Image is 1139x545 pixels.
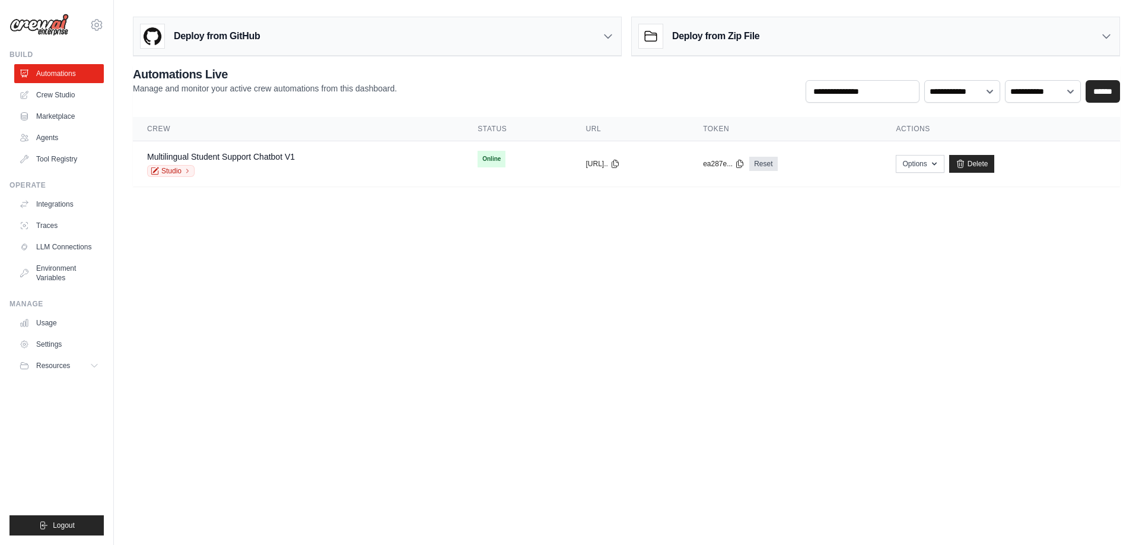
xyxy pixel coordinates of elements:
button: ea287e... [703,159,745,169]
h3: Deploy from GitHub [174,29,260,43]
span: Logout [53,521,75,530]
button: Options [896,155,944,173]
p: Manage and monitor your active crew automations from this dashboard. [133,83,397,94]
a: Delete [949,155,995,173]
a: LLM Connections [14,237,104,256]
div: Operate [9,180,104,190]
a: Integrations [14,195,104,214]
h2: Automations Live [133,66,397,83]
span: Resources [36,361,70,370]
a: Crew Studio [14,85,104,104]
th: Actions [882,117,1120,141]
a: Reset [749,157,777,171]
th: Token [689,117,882,141]
a: Studio [147,165,195,177]
a: Tool Registry [14,150,104,169]
a: Multilingual Student Support Chatbot V1 [147,152,295,161]
a: Agents [14,128,104,147]
a: Marketplace [14,107,104,126]
h3: Deploy from Zip File [672,29,759,43]
div: Build [9,50,104,59]
img: GitHub Logo [141,24,164,48]
a: Settings [14,335,104,354]
a: Automations [14,64,104,83]
img: Logo [9,14,69,36]
a: Environment Variables [14,259,104,287]
div: Manage [9,299,104,309]
th: URL [572,117,689,141]
th: Status [463,117,571,141]
a: Traces [14,216,104,235]
span: Online [478,151,505,167]
button: Resources [14,356,104,375]
button: Logout [9,515,104,536]
a: Usage [14,313,104,332]
th: Crew [133,117,463,141]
